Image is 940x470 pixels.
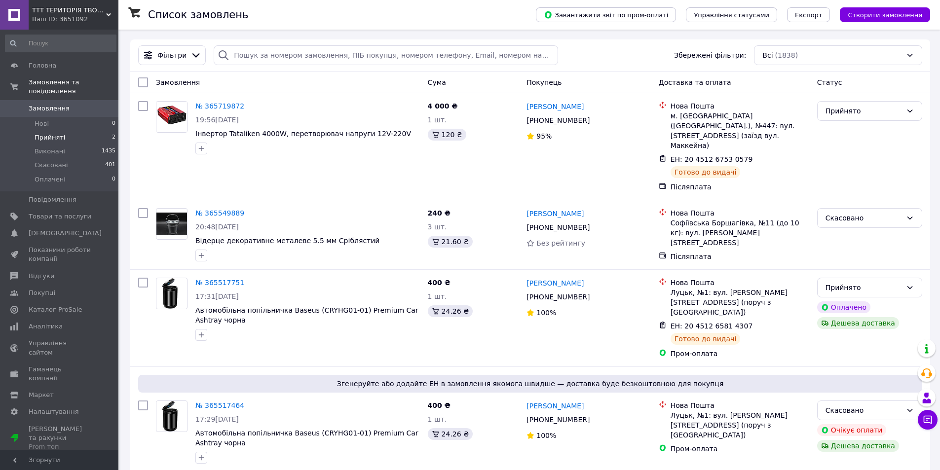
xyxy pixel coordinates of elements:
[142,379,918,389] span: Згенеруйте або додайте ЕН в замовлення якомога швидше — доставка буде безкоштовною для покупця
[157,50,187,60] span: Фільтри
[29,442,91,451] div: Prom топ
[671,166,741,178] div: Готово до видачі
[762,50,773,60] span: Всі
[29,425,91,452] span: [PERSON_NAME] та рахунки
[214,45,558,65] input: Пошук за номером замовлення, ПІБ покупця, номером телефону, Email, номером накладної
[29,407,79,416] span: Налаштування
[671,444,809,454] div: Пром-оплата
[671,349,809,359] div: Пром-оплата
[826,213,902,223] div: Скасовано
[102,147,115,156] span: 1435
[536,309,556,317] span: 100%
[195,102,244,110] a: № 365719872
[817,440,899,452] div: Дешева доставка
[671,252,809,261] div: Післяплата
[112,175,115,184] span: 0
[156,101,188,133] a: Фото товару
[32,6,106,15] span: ТТТ ТЕРИТОРІЯ ТВОЄЇ ТЕХНІКИ
[5,35,116,52] input: Пошук
[156,78,200,86] span: Замовлення
[428,415,447,423] span: 1 шт.
[29,104,70,113] span: Замовлення
[795,11,823,19] span: Експорт
[817,301,870,313] div: Оплачено
[428,209,451,217] span: 240 ₴
[35,133,65,142] span: Прийняті
[428,292,447,300] span: 1 шт.
[536,239,585,247] span: Без рейтингу
[671,410,809,440] div: Луцьк, №1: вул. [PERSON_NAME][STREET_ADDRESS] (поруч з [GEOGRAPHIC_DATA])
[428,236,473,248] div: 21.60 ₴
[787,7,830,22] button: Експорт
[195,292,239,300] span: 17:31[DATE]
[195,130,411,138] a: Інвертор Tataliken 4000W, перетворювач напруги 12V-220V
[775,51,798,59] span: (1838)
[29,246,91,263] span: Показники роботи компанії
[195,415,239,423] span: 17:29[DATE]
[848,11,922,19] span: Створити замовлення
[29,365,91,383] span: Гаманець компанії
[544,10,668,19] span: Завантажити звіт по пром-оплаті
[830,10,930,18] a: Створити замовлення
[526,78,562,86] span: Покупець
[536,432,556,439] span: 100%
[671,322,753,330] span: ЕН: 20 4512 6581 4307
[29,305,82,314] span: Каталог ProSale
[29,61,56,70] span: Головна
[526,102,584,111] a: [PERSON_NAME]
[29,78,118,96] span: Замовлення та повідомлення
[536,7,676,22] button: Завантажити звіт по пром-оплаті
[195,223,239,231] span: 20:48[DATE]
[840,7,930,22] button: Створити замовлення
[686,7,777,22] button: Управління статусами
[156,213,187,236] img: Фото товару
[156,102,187,132] img: Фото товару
[195,279,244,287] a: № 365517751
[29,229,102,238] span: [DEMOGRAPHIC_DATA]
[428,401,451,409] span: 400 ₴
[428,102,458,110] span: 4 000 ₴
[112,133,115,142] span: 2
[674,50,746,60] span: Збережені фільтри:
[195,237,379,245] a: Відерце декоративне металеве 5.5 мм Сріблястий
[157,278,187,309] img: Фото товару
[112,119,115,128] span: 0
[671,218,809,248] div: Софіївська Борщагівка, №11 (до 10 кг): вул. [PERSON_NAME][STREET_ADDRESS]
[29,212,91,221] span: Товари та послуги
[29,322,63,331] span: Аналітика
[157,401,187,432] img: Фото товару
[35,119,49,128] span: Нові
[671,208,809,218] div: Нова Пошта
[428,279,451,287] span: 400 ₴
[826,405,902,416] div: Скасовано
[156,208,188,240] a: Фото товару
[105,161,115,170] span: 401
[526,278,584,288] a: [PERSON_NAME]
[195,306,418,324] a: Автомобільна попільничка Baseus (CRYHG01-01) Premium Car Ashtray чорна
[428,116,447,124] span: 1 шт.
[671,111,809,150] div: м. [GEOGRAPHIC_DATA] ([GEOGRAPHIC_DATA].), №447: вул. [STREET_ADDRESS] (заїзд вул. Маккейна)
[428,223,447,231] span: 3 шт.
[826,106,902,116] div: Прийнято
[525,413,592,427] div: [PHONE_NUMBER]
[428,78,446,86] span: Cума
[29,339,91,357] span: Управління сайтом
[148,9,248,21] h1: Список замовлень
[195,429,418,447] a: Автомобільна попільничка Baseus (CRYHG01-01) Premium Car Ashtray чорна
[694,11,769,19] span: Управління статусами
[671,182,809,192] div: Післяплата
[195,209,244,217] a: № 365549889
[671,400,809,410] div: Нова Пошта
[817,317,899,329] div: Дешева доставка
[671,155,753,163] span: ЕН: 20 4512 6753 0579
[671,101,809,111] div: Нова Пошта
[817,424,887,436] div: Очікує оплати
[536,132,552,140] span: 95%
[29,272,54,281] span: Відгуки
[29,195,76,204] span: Повідомлення
[35,161,68,170] span: Скасовані
[29,289,55,297] span: Покупці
